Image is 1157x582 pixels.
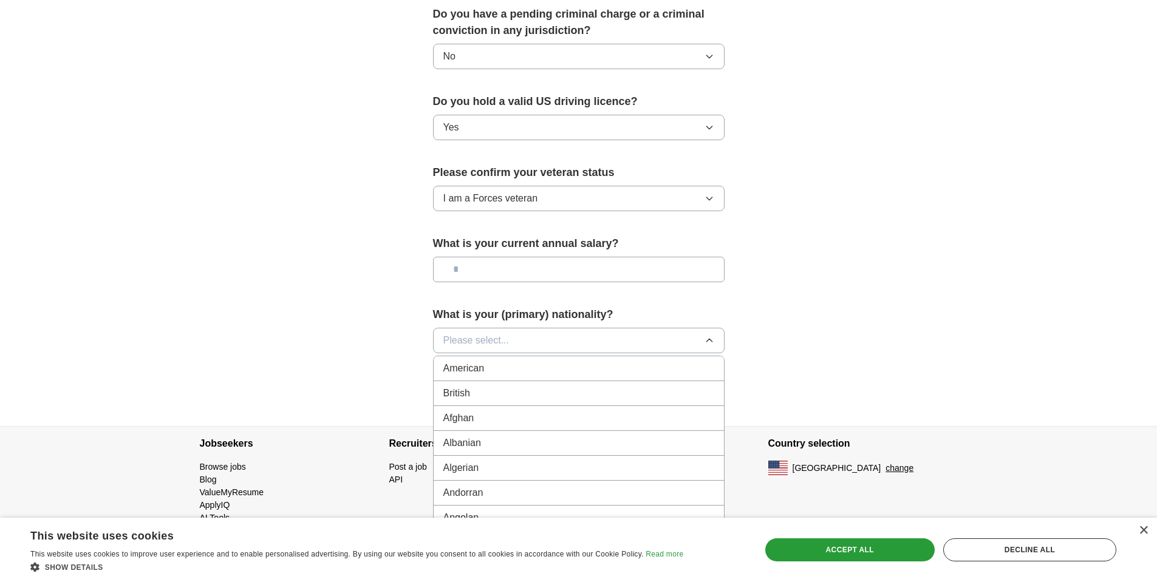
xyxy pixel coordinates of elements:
span: Please select... [443,333,510,348]
span: Show details [45,563,103,572]
a: ValueMyResume [200,487,264,497]
span: This website uses cookies to improve user experience and to enable personalised advertising. By u... [30,550,644,558]
div: Accept all [765,538,935,561]
a: Blog [200,475,217,484]
span: Afghan [443,411,474,425]
a: AI Tools [200,513,230,523]
span: No [443,49,456,64]
div: Decline all [943,538,1116,561]
h4: Country selection [768,427,958,461]
button: I am a Forces veteran [433,186,725,211]
a: API [389,475,403,484]
span: British [443,386,470,401]
label: Do you have a pending criminal charge or a criminal conviction in any jurisdiction? [433,6,725,39]
span: American [443,361,485,376]
a: Read more, opens a new window [646,550,683,558]
span: Albanian [443,436,481,450]
button: Yes [433,115,725,140]
span: [GEOGRAPHIC_DATA] [793,462,881,475]
span: Andorran [443,486,483,500]
label: Please confirm your veteran status [433,164,725,181]
div: This website uses cookies [30,525,653,543]
button: No [433,44,725,69]
label: Do you hold a valid US driving licence? [433,93,725,110]
span: Angolan [443,510,479,525]
span: I am a Forces veteran [443,191,538,206]
a: ApplyIQ [200,500,230,510]
img: US flag [768,461,788,475]
span: Yes [443,120,459,135]
span: Algerian [443,461,479,475]
a: Browse jobs [200,462,246,472]
div: Close [1139,526,1148,535]
a: Post a job [389,462,427,472]
label: What is your current annual salary? [433,235,725,252]
div: Show details [30,561,683,573]
label: What is your (primary) nationality? [433,306,725,323]
button: change [886,462,913,475]
button: Please select... [433,328,725,353]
